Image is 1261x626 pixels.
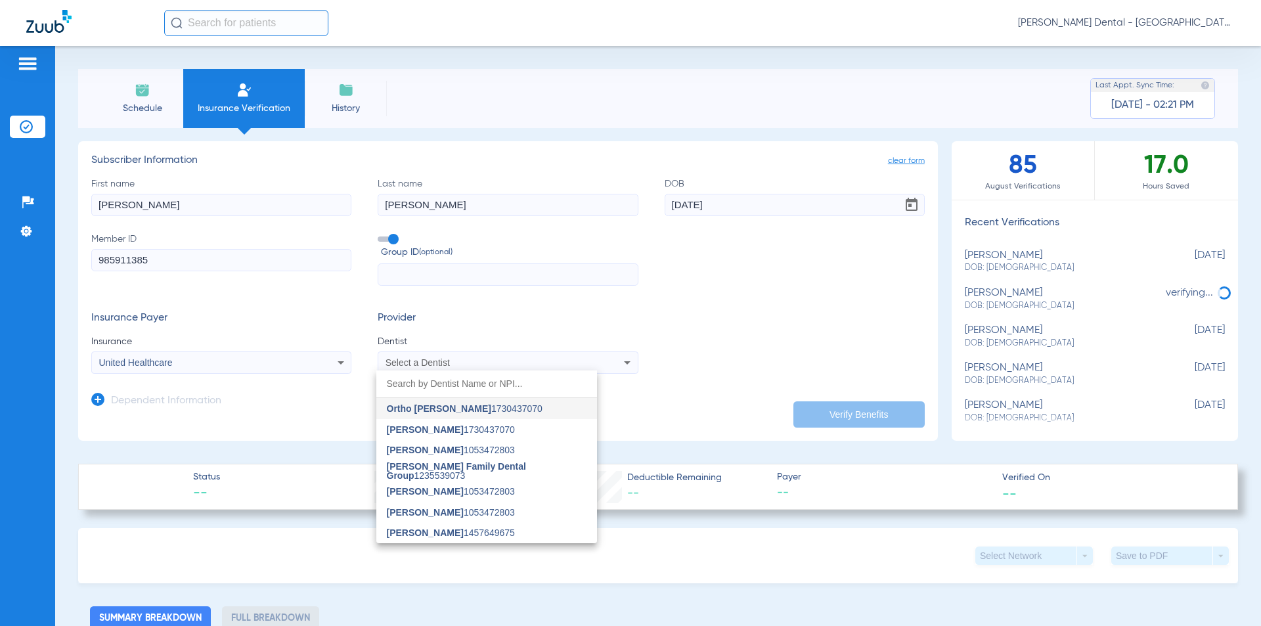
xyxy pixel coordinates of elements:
[387,425,515,434] span: 1730437070
[387,461,526,481] span: [PERSON_NAME] Family Dental Group
[387,403,491,414] span: Ortho [PERSON_NAME]
[387,487,515,496] span: 1053472803
[387,507,464,518] span: [PERSON_NAME]
[387,445,515,455] span: 1053472803
[387,486,464,497] span: [PERSON_NAME]
[387,528,515,537] span: 1457649675
[387,424,464,435] span: [PERSON_NAME]
[376,370,597,397] input: dropdown search
[387,508,515,517] span: 1053472803
[387,445,464,455] span: [PERSON_NAME]
[387,404,542,413] span: 1730437070
[387,462,586,480] span: 1235539073
[387,527,464,538] span: [PERSON_NAME]
[1195,563,1261,626] iframe: Chat Widget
